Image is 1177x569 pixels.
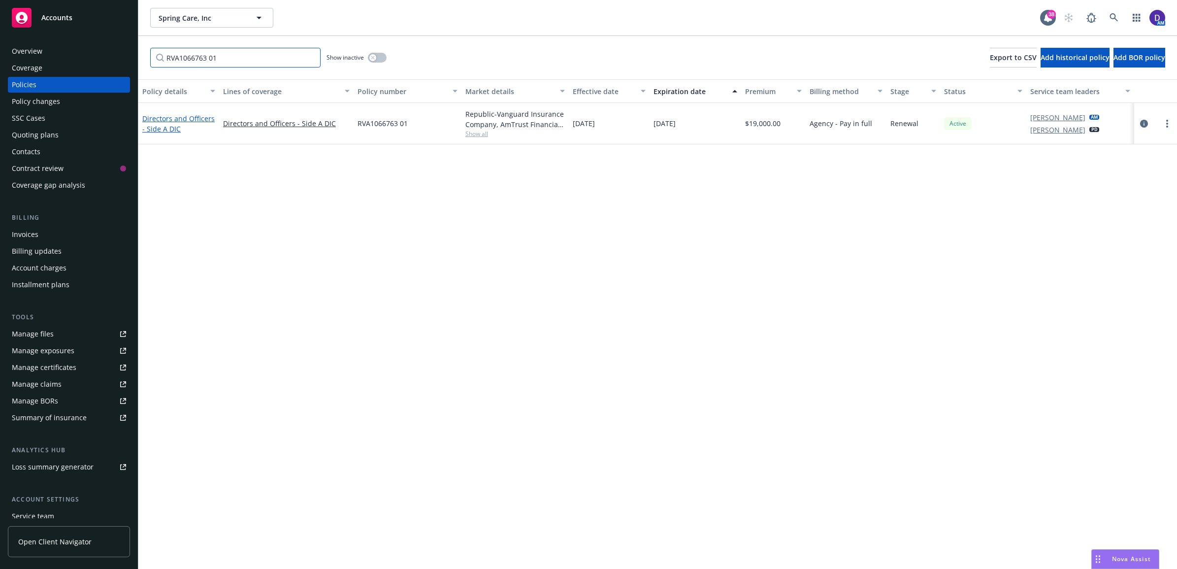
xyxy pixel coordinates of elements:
[1081,8,1101,28] a: Report a Bug
[150,8,273,28] button: Spring Care, Inc
[461,79,569,103] button: Market details
[990,48,1037,67] button: Export to CSV
[12,376,62,392] div: Manage claims
[12,393,58,409] div: Manage BORs
[810,118,872,129] span: Agency - Pay in full
[1149,10,1165,26] img: photo
[12,410,87,426] div: Summary of insurance
[8,4,130,32] a: Accounts
[1161,118,1173,130] a: more
[1092,550,1104,569] div: Drag to move
[8,110,130,126] a: SSC Cases
[138,79,219,103] button: Policy details
[8,393,130,409] a: Manage BORs
[886,79,940,103] button: Stage
[12,127,59,143] div: Quoting plans
[219,79,354,103] button: Lines of coverage
[8,243,130,259] a: Billing updates
[8,343,130,359] span: Manage exposures
[745,86,791,97] div: Premium
[327,53,364,62] span: Show inactive
[810,86,872,97] div: Billing method
[8,508,130,524] a: Service team
[12,110,45,126] div: SSC Cases
[1112,555,1151,563] span: Nova Assist
[990,53,1037,62] span: Export to CSV
[573,118,595,129] span: [DATE]
[8,495,130,504] div: Account settings
[12,508,54,524] div: Service team
[1041,53,1110,62] span: Add historical policy
[1026,79,1134,103] button: Service team leaders
[18,536,92,547] span: Open Client Navigator
[354,79,461,103] button: Policy number
[650,79,741,103] button: Expiration date
[41,14,72,22] span: Accounts
[8,213,130,223] div: Billing
[8,376,130,392] a: Manage claims
[1059,8,1079,28] a: Start snowing
[8,410,130,426] a: Summary of insurance
[8,445,130,455] div: Analytics hub
[8,43,130,59] a: Overview
[1030,125,1085,135] a: [PERSON_NAME]
[1047,10,1056,19] div: 38
[8,260,130,276] a: Account charges
[569,79,650,103] button: Effective date
[8,312,130,322] div: Tools
[1091,549,1159,569] button: Nova Assist
[8,94,130,109] a: Policy changes
[1113,48,1165,67] button: Add BOR policy
[12,77,36,93] div: Policies
[8,161,130,176] a: Contract review
[940,79,1026,103] button: Status
[223,118,350,129] a: Directors and Officers - Side A DIC
[1030,86,1119,97] div: Service team leaders
[890,86,925,97] div: Stage
[12,326,54,342] div: Manage files
[12,360,76,375] div: Manage certificates
[741,79,806,103] button: Premium
[12,177,85,193] div: Coverage gap analysis
[573,86,635,97] div: Effective date
[159,13,244,23] span: Spring Care, Inc
[654,86,726,97] div: Expiration date
[8,227,130,242] a: Invoices
[8,144,130,160] a: Contacts
[1113,53,1165,62] span: Add BOR policy
[1104,8,1124,28] a: Search
[1030,112,1085,123] a: [PERSON_NAME]
[12,161,64,176] div: Contract review
[12,243,62,259] div: Billing updates
[1041,48,1110,67] button: Add historical policy
[12,144,40,160] div: Contacts
[8,77,130,93] a: Policies
[358,118,408,129] span: RVA1066763 01
[8,459,130,475] a: Loss summary generator
[8,127,130,143] a: Quoting plans
[12,343,74,359] div: Manage exposures
[8,326,130,342] a: Manage files
[654,118,676,129] span: [DATE]
[944,86,1012,97] div: Status
[12,227,38,242] div: Invoices
[358,86,447,97] div: Policy number
[806,79,886,103] button: Billing method
[12,459,94,475] div: Loss summary generator
[12,60,42,76] div: Coverage
[150,48,321,67] input: Filter by keyword...
[8,277,130,293] a: Installment plans
[8,60,130,76] a: Coverage
[12,277,69,293] div: Installment plans
[12,43,42,59] div: Overview
[12,260,66,276] div: Account charges
[1127,8,1146,28] a: Switch app
[223,86,339,97] div: Lines of coverage
[1138,118,1150,130] a: circleInformation
[12,94,60,109] div: Policy changes
[948,119,968,128] span: Active
[890,118,918,129] span: Renewal
[8,360,130,375] a: Manage certificates
[142,114,215,134] a: Directors and Officers - Side A DIC
[8,177,130,193] a: Coverage gap analysis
